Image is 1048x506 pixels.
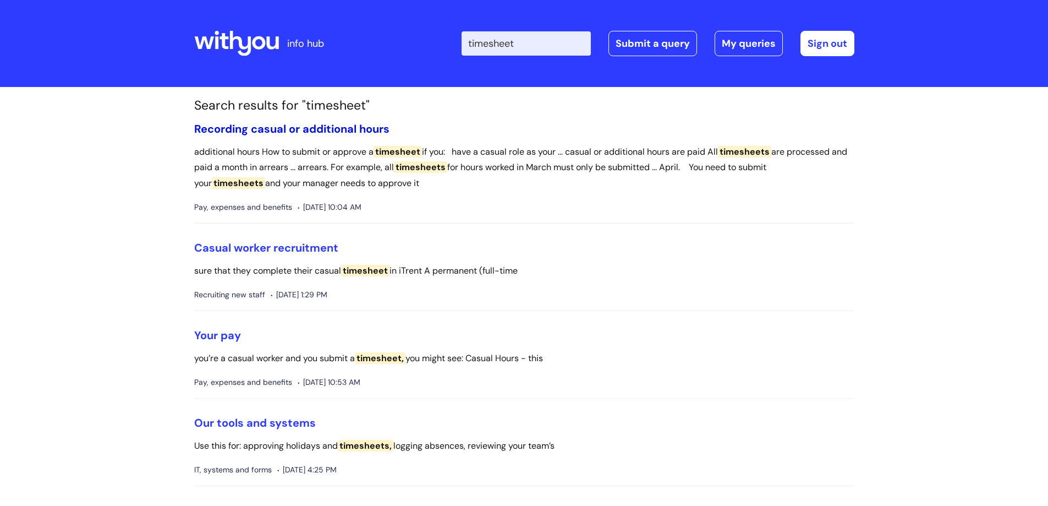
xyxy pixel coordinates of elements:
a: Your pay [194,328,241,342]
span: timesheet [341,265,389,276]
span: IT, systems and forms [194,463,272,477]
span: Pay, expenses and benefits [194,376,292,389]
span: timesheets [394,161,447,173]
span: Recruiting new staff [194,288,265,302]
div: | - [462,31,854,56]
span: [DATE] 4:25 PM [277,463,337,477]
p: info hub [287,35,324,52]
span: timesheet, [355,352,405,364]
a: My queries [715,31,783,56]
span: timesheets [718,146,771,157]
a: Submit a query [608,31,697,56]
span: [DATE] 10:04 AM [298,200,361,214]
a: Our tools and systems [194,416,316,430]
a: Casual worker recruitment [194,241,338,255]
p: Use this for: approving holidays and logging absences, reviewing your team’s [194,438,854,454]
span: [DATE] 1:29 PM [271,288,327,302]
span: timesheet [374,146,422,157]
p: additional hours How to submit or approve a if you: have a casual role as your ... casual or addi... [194,144,854,192]
span: timesheets, [338,440,393,451]
span: [DATE] 10:53 AM [298,376,360,389]
span: Pay, expenses and benefits [194,200,292,214]
h1: Search results for "timesheet" [194,98,854,113]
a: Sign out [800,31,854,56]
p: you’re a casual worker and you submit a you might see: Casual Hours - this [194,351,854,367]
a: Recording casual or additional hours [194,122,389,136]
input: Search [462,31,591,56]
span: timesheets [212,177,265,189]
p: sure that they complete their casual in iTrent A permanent (full-time [194,263,854,279]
